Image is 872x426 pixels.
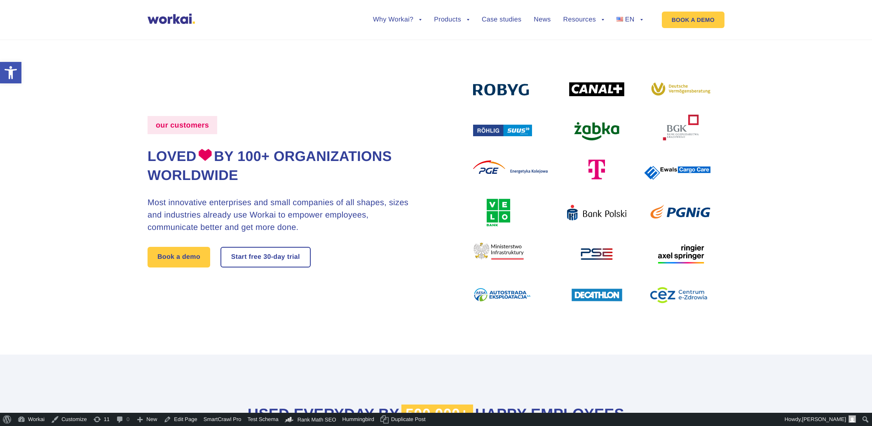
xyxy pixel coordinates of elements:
a: SmartCrawl Pro [201,413,245,426]
span: New [146,413,157,426]
span: Duplicate Post [391,413,426,426]
span: EN [625,16,635,23]
span: 500,000+ [401,405,473,424]
a: Test Schema [244,413,281,426]
img: heart.png [199,149,212,161]
a: Book a demo [148,247,210,267]
a: Products [434,17,469,23]
a: Customize [48,413,90,426]
i: 30-day [263,254,285,260]
a: Workai [14,413,48,426]
a: Rank Math Dashboard [282,413,340,426]
span: Rank Math SEO [298,417,336,423]
a: Start free30-daytrial [221,248,310,267]
a: Edit Page [160,413,200,426]
a: Why Workai? [373,17,422,23]
a: BOOK A DEMO [662,12,724,28]
a: News [534,17,551,23]
a: Case studies [482,17,521,23]
h3: Most innovative enterprises and small companies of all shapes, sizes and industries already use W... [148,196,413,234]
h1: Loved by 100+ organizations worldwide [148,147,413,185]
label: our customers [148,116,217,134]
span: 0 [127,413,129,426]
a: Resources [563,17,604,23]
h2: Used everyday by happy employees [207,404,665,424]
span: 11 [104,413,110,426]
a: Hummingbird [340,413,377,426]
span: [PERSON_NAME] [802,416,846,422]
a: Howdy, [782,413,859,426]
